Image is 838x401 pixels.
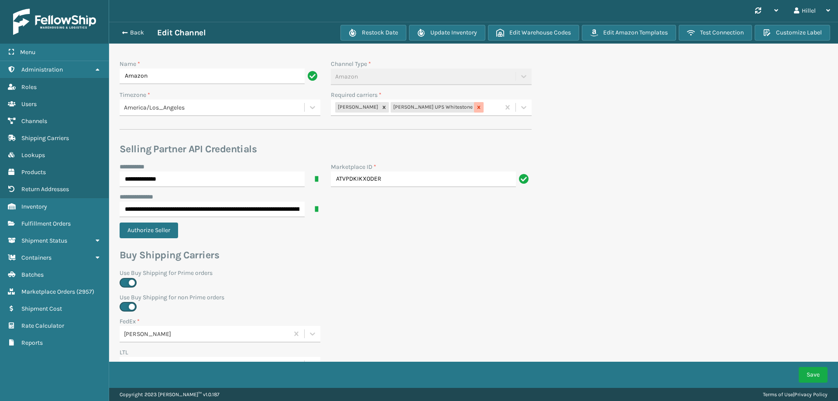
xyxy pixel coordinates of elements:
[488,25,579,41] button: Edit Warehouse Codes
[340,25,406,41] button: Restock Date
[76,288,94,295] span: ( 2957 )
[120,59,140,69] label: Name
[120,223,178,238] button: Authorize Seller
[120,268,532,278] label: Use Buy Shipping for Prime orders
[755,25,830,41] button: Customize Label
[679,25,752,41] button: Test Connection
[391,102,474,113] div: [PERSON_NAME] UPS Whitestone
[13,9,96,35] img: logo
[21,100,37,108] span: Users
[20,48,35,56] span: Menu
[120,388,220,401] p: Copyright 2023 [PERSON_NAME]™ v 1.0.187
[120,226,183,234] a: Authorize Seller
[21,237,67,244] span: Shipment Status
[335,102,379,113] div: [PERSON_NAME]
[21,254,52,261] span: Containers
[794,391,828,398] a: Privacy Policy
[21,322,64,329] span: Rate Calculator
[799,367,828,383] button: Save
[21,151,45,159] span: Lookups
[117,29,157,37] button: Back
[21,66,63,73] span: Administration
[763,388,828,401] div: |
[21,288,75,295] span: Marketplace Orders
[331,90,381,99] label: Required carriers
[763,391,793,398] a: Terms of Use
[21,134,69,142] span: Shipping Carriers
[120,293,532,302] label: Use Buy Shipping for non Prime orders
[124,360,144,370] div: Select...
[120,317,140,326] label: FedEx
[21,203,47,210] span: Inventory
[582,25,676,41] button: Edit Amazon Templates
[120,249,532,262] h3: Buy Shipping Carriers
[21,168,46,176] span: Products
[157,27,206,38] h3: Edit Channel
[120,90,150,99] label: Timezone
[21,185,69,193] span: Return Addresses
[409,25,485,41] button: Update Inventory
[124,103,305,112] div: America/Los_Angeles
[120,348,128,357] label: LTL
[21,220,71,227] span: Fulfillment Orders
[21,271,44,278] span: Batches
[21,83,37,91] span: Roles
[331,59,371,69] label: Channel Type
[21,305,62,312] span: Shipment Cost
[21,117,47,125] span: Channels
[21,339,43,346] span: Reports
[331,162,376,171] label: Marketplace ID
[120,143,532,156] h3: Selling Partner API Credentials
[124,329,289,339] div: [PERSON_NAME]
